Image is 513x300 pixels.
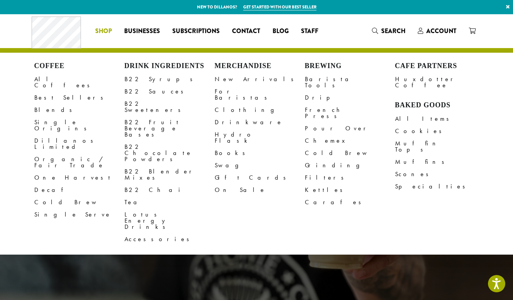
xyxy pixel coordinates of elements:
a: Pour Over [305,122,395,135]
a: B22 Chai [124,184,215,196]
a: B22 Blender Mixes [124,165,215,184]
a: Gift Cards [215,172,305,184]
a: Search [366,25,412,37]
a: Books [215,147,305,159]
a: B22 Chocolate Powders [124,141,215,165]
span: Staff [301,27,318,36]
a: Drinkware [215,116,305,128]
h4: Brewing [305,62,395,70]
a: Hydro Flask [215,128,305,147]
a: All Coffees [34,73,124,92]
a: Grinding [305,159,395,172]
span: Search [381,27,405,35]
a: Shop [89,25,118,37]
span: Account [426,27,456,35]
a: B22 Syrups [124,73,215,85]
a: Drip [305,92,395,104]
span: Businesses [124,27,160,36]
a: Carafes [305,196,395,208]
a: Muffin Tops [395,137,485,156]
a: For Baristas [215,85,305,104]
span: Shop [95,27,112,36]
a: All Items [395,113,485,125]
a: Specialties [395,180,485,193]
a: Scones [395,168,485,180]
a: Blends [34,104,124,116]
a: Single Origins [34,116,124,135]
a: Organic / Fair Trade [34,153,124,172]
a: B22 Sauces [124,85,215,98]
a: Accessories [124,233,215,245]
a: Filters [305,172,395,184]
a: B22 Fruit Beverage Bases [124,116,215,141]
a: French Press [305,104,395,122]
a: Get started with our best seller [243,4,316,10]
a: Kettles [305,184,395,196]
span: Contact [232,27,260,36]
a: Dillanos Limited [34,135,124,153]
a: Cold Brew [305,147,395,159]
span: Blog [272,27,289,36]
a: Lotus Energy Drinks [124,208,215,233]
h4: Merchandise [215,62,305,70]
a: Best Sellers [34,92,124,104]
a: Decaf [34,184,124,196]
a: One Harvest [34,172,124,184]
a: Tea [124,196,215,208]
a: B22 Sweeteners [124,98,215,116]
a: Staff [295,25,325,37]
a: New Arrivals [215,73,305,85]
a: Swag [215,159,305,172]
span: Subscriptions [172,27,220,36]
a: Single Serve [34,208,124,221]
h4: Coffee [34,62,124,70]
a: Huxdotter Coffee [395,73,485,92]
a: Chemex [305,135,395,147]
a: Barista Tools [305,73,395,92]
a: On Sale [215,184,305,196]
a: Cookies [395,125,485,137]
a: Cold Brew [34,196,124,208]
h4: Cafe Partners [395,62,485,70]
h4: Baked Goods [395,101,485,110]
a: Clothing [215,104,305,116]
h4: Drink Ingredients [124,62,215,70]
a: Muffins [395,156,485,168]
